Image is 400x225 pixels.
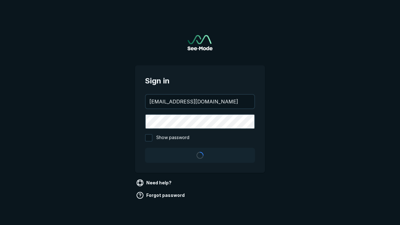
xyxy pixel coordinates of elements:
span: Sign in [145,75,255,87]
a: Forgot password [135,190,187,200]
a: Need help? [135,178,174,188]
img: See-Mode Logo [187,35,212,50]
input: your@email.com [146,95,254,108]
a: Go to sign in [187,35,212,50]
span: Show password [156,134,189,142]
